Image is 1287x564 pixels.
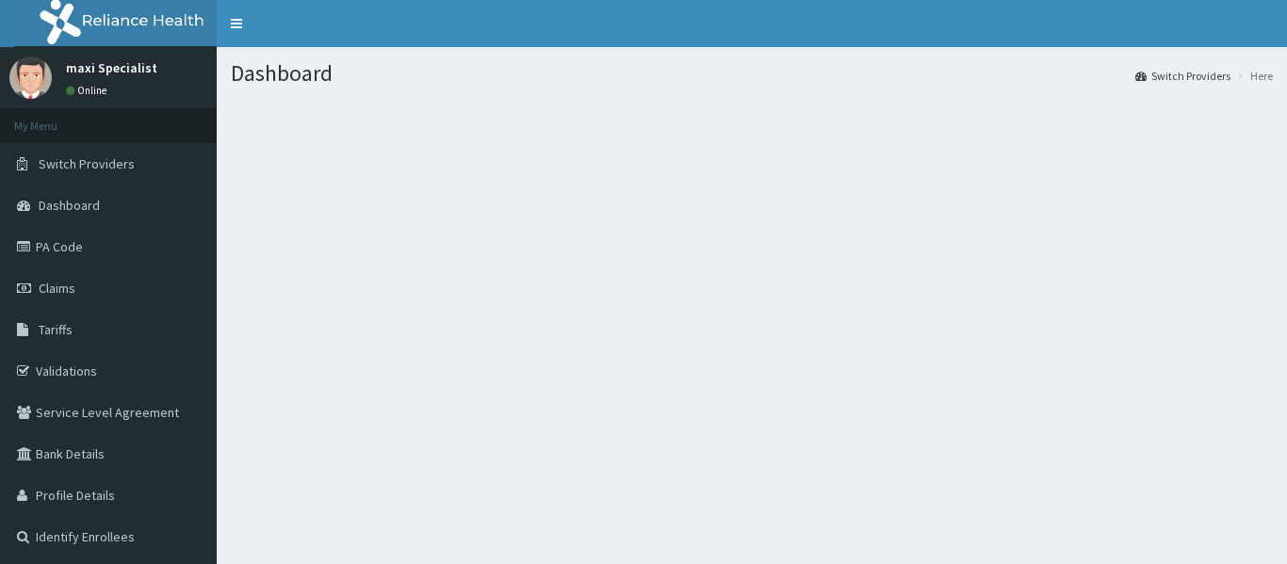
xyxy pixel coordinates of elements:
[39,155,135,172] span: Switch Providers
[9,56,52,99] img: User Image
[66,84,111,97] a: Online
[1135,68,1230,84] a: Switch Providers
[66,61,157,74] p: maxi Specialist
[231,61,1273,86] h1: Dashboard
[39,321,73,338] span: Tariffs
[1232,68,1273,84] li: Here
[39,197,100,214] span: Dashboard
[39,280,75,297] span: Claims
